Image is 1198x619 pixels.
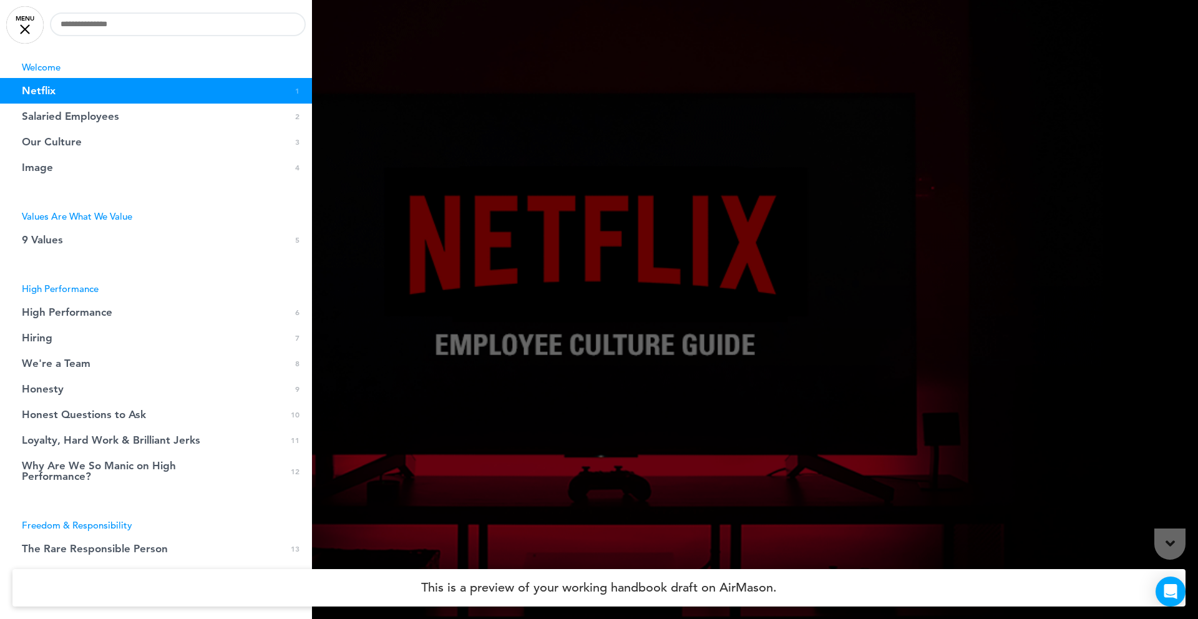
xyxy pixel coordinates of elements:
span: 1 [295,85,299,96]
span: 11 [291,435,299,446]
span: 13 [291,543,299,554]
span: Hiring [22,333,52,343]
span: We're a Team [22,358,90,369]
span: Salaried Employees [22,111,119,122]
span: Honesty [22,384,64,394]
span: 12 [291,466,299,477]
span: 4 [295,162,299,173]
h4: This is a preview of your working handbook draft on AirMason. [12,569,1186,607]
span: 7 [295,333,299,343]
span: Our Culture [22,137,82,147]
span: Why Are We So Manic on High Performance? [22,461,228,482]
span: Netflix [22,85,56,96]
span: 9 Values [22,235,63,245]
span: 6 [295,307,299,318]
a: MENU [6,6,44,44]
div: Open Intercom Messenger [1156,577,1186,607]
span: 2 [295,111,299,122]
span: 5 [295,235,299,245]
span: The Rare Responsible Person [22,543,168,554]
span: 3 [295,137,299,147]
span: Honest Questions to Ask [22,409,146,420]
span: 9 [295,384,299,394]
span: High Performance [22,307,112,318]
span: Image [22,162,53,173]
span: 10 [291,409,299,420]
span: 8 [295,358,299,369]
span: Loyalty, Hard Work & Brilliant Jerks [22,435,200,446]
